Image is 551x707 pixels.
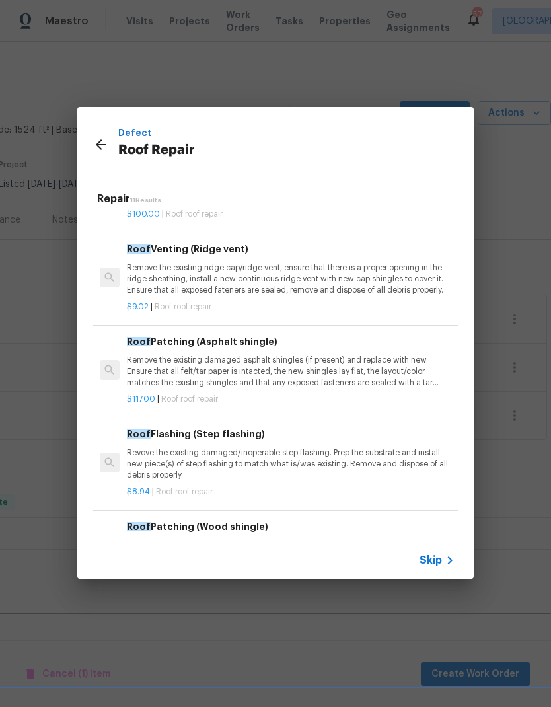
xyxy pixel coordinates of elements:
p: | [127,486,455,498]
p: Defect [118,126,398,140]
span: 11 Results [130,197,161,204]
h6: Flashing (Step flashing) [127,427,455,441]
span: Roof [127,429,151,439]
span: $9.02 [127,303,149,311]
span: Skip [420,554,442,567]
span: Roof roof repair [161,395,218,403]
span: $100.00 [127,210,160,218]
p: Revove the existing damaged/inoperable step flashing. Prep the substrate and install new piece(s)... [127,447,455,481]
h5: Repair [97,192,458,206]
p: | [127,301,455,313]
h6: Patching (Asphalt shingle) [127,334,455,349]
p: Remove the existing damaged asphalt shingles (if present) and replace with new. Ensure that all f... [127,355,455,389]
p: | [127,209,455,220]
span: Roof roof repair [166,210,223,218]
span: Roof [127,522,151,531]
h6: Venting (Ridge vent) [127,242,455,256]
h6: Patching (Wood shingle) [127,519,455,534]
p: Remove the existing ridge cap/ridge vent, ensure that there is a proper opening in the ridge shea... [127,262,455,296]
span: Roof [127,244,151,254]
p: Roof Repair [118,140,398,161]
span: Roof roof repair [156,488,213,496]
span: Roof [127,337,151,346]
span: $8.94 [127,488,150,496]
span: Roof roof repair [155,303,211,311]
span: $117.00 [127,395,155,403]
p: | [127,394,455,405]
